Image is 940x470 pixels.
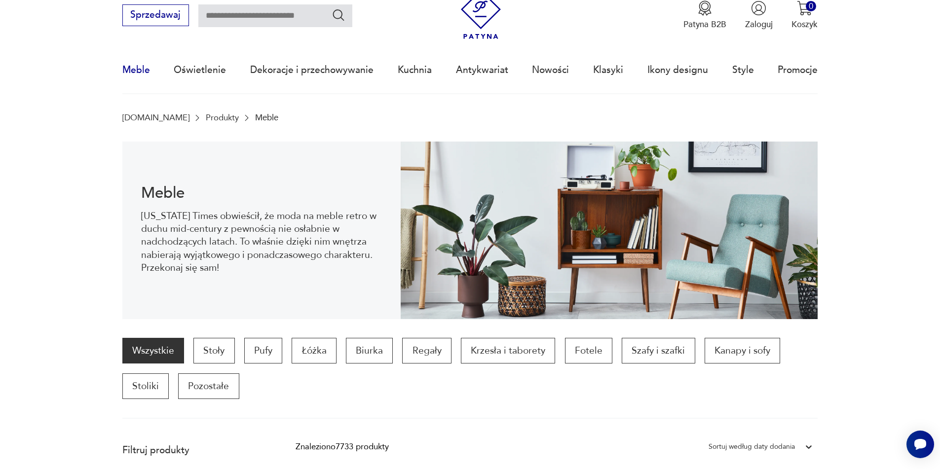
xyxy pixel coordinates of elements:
[193,338,234,363] a: Stoły
[791,0,818,30] button: 0Koszyk
[456,47,508,93] a: Antykwariat
[255,113,278,122] p: Meble
[806,1,816,11] div: 0
[622,338,695,363] a: Szafy i szafki
[705,338,780,363] a: Kanapy i sofy
[593,47,623,93] a: Klasyki
[745,19,773,30] p: Zaloguj
[174,47,226,93] a: Oświetlenie
[332,8,346,22] button: Szukaj
[244,338,282,363] a: Pufy
[122,444,267,457] p: Filtruj produkty
[122,4,189,26] button: Sprzedawaj
[683,19,726,30] p: Patyna B2B
[532,47,569,93] a: Nowości
[122,113,189,122] a: [DOMAIN_NAME]
[697,0,713,16] img: Ikona medalu
[751,0,766,16] img: Ikonka użytkownika
[401,142,818,319] img: Meble
[296,440,389,453] div: Znaleziono 7733 produkty
[122,338,184,363] a: Wszystkie
[122,373,169,399] a: Stoliki
[398,47,432,93] a: Kuchnia
[791,19,818,30] p: Koszyk
[461,338,555,363] a: Krzesła i taborety
[250,47,374,93] a: Dekoracje i przechowywanie
[122,47,150,93] a: Meble
[745,0,773,30] button: Zaloguj
[732,47,754,93] a: Style
[647,47,708,93] a: Ikony designu
[141,210,381,275] p: [US_STATE] Times obwieścił, że moda na meble retro w duchu mid-century z pewnością nie osłabnie w...
[709,440,795,453] div: Sortuj według daty dodania
[402,338,451,363] a: Regały
[346,338,393,363] a: Biurka
[292,338,336,363] a: Łóżka
[797,0,812,16] img: Ikona koszyka
[778,47,818,93] a: Promocje
[206,113,239,122] a: Produkty
[565,338,612,363] a: Fotele
[906,431,934,458] iframe: Smartsupp widget button
[683,0,726,30] button: Patyna B2B
[122,12,189,20] a: Sprzedawaj
[683,0,726,30] a: Ikona medaluPatyna B2B
[141,186,381,200] h1: Meble
[178,373,239,399] a: Pozostałe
